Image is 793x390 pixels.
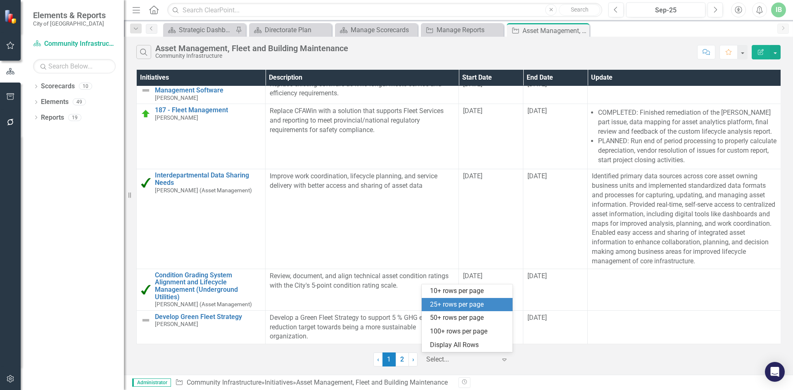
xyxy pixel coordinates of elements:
[527,172,547,180] span: [DATE]
[523,310,588,344] td: Double-Click to Edit
[155,53,348,59] div: Community Infrastructure
[155,172,261,186] a: Interdepartmental Data Sharing Needs
[33,20,106,27] small: City of [GEOGRAPHIC_DATA]
[141,109,151,119] img: On Target
[523,169,588,269] td: Double-Click to Edit
[270,172,437,189] span: Improve work coordination, lifecycle planning, and service delivery with better access and sharin...
[266,310,459,344] td: Double-Click to Edit
[430,327,508,336] div: 100+ rows per page
[155,272,261,300] a: Condition Grading System Alignment and Lifecycle Management (Underground Utilities)
[351,25,415,35] div: Manage Scorecards
[459,77,523,104] td: Double-Click to Edit
[41,113,64,123] a: Reports
[430,300,508,310] div: 25+ rows per page
[266,269,459,310] td: Double-Click to Edit
[137,169,266,269] td: Double-Click to Edit Right Click for Context Menu
[33,10,106,20] span: Elements & Reports
[33,39,116,49] a: Community Infrastructure
[137,104,266,169] td: Double-Click to Edit Right Click for Context Menu
[571,6,589,13] span: Search
[155,321,198,327] small: [PERSON_NAME]
[337,25,415,35] a: Manage Scorecards
[266,77,459,104] td: Double-Click to Edit
[430,286,508,296] div: 10+ rows per page
[377,355,379,363] span: ‹
[765,362,785,382] div: Open Intercom Messenger
[155,115,198,121] small: [PERSON_NAME]
[423,25,501,35] a: Manage Reports
[588,77,781,104] td: Double-Click to Edit
[522,26,587,36] div: Asset Management, Fleet and Building Maintenance
[179,25,233,35] div: Strategic Dashboard
[132,378,171,387] span: Administrator
[141,85,151,95] img: Not Defined
[270,107,444,134] span: Replace CFAWin with a solution that supports Fleet Services and reporting to meet provincial/nati...
[588,104,781,169] td: Double-Click to Edit
[459,169,523,269] td: Double-Click to Edit
[626,2,705,17] button: Sep-25
[265,378,293,386] a: Initiatives
[41,82,75,91] a: Scorecards
[141,178,151,188] img: Completed
[463,172,482,180] span: [DATE]
[523,104,588,169] td: Double-Click to Edit
[382,352,396,366] span: 1
[527,272,547,280] span: [DATE]
[266,104,459,169] td: Double-Click to Edit
[137,269,266,310] td: Double-Click to Edit Right Click for Context Menu
[251,25,330,35] a: Directorate Plan
[629,5,703,15] div: Sep-25
[167,3,602,17] input: Search ClearPoint...
[79,83,92,90] div: 10
[155,44,348,53] div: Asset Management, Fleet and Building Maintenance
[155,187,252,194] small: [PERSON_NAME] (Asset Management)
[155,80,261,94] a: Transition to a New Facilities Management Software
[73,99,86,106] div: 49
[459,269,523,310] td: Double-Click to Edit
[588,269,781,310] td: Double-Click to Edit
[598,108,776,137] li: COMPLETED: Finished remediation of the [PERSON_NAME] part issue, data mapping for asset analytics...
[588,310,781,344] td: Double-Click to Edit
[4,9,19,24] img: ClearPoint Strategy
[463,272,482,280] span: [DATE]
[771,2,786,17] button: IB
[430,313,508,323] div: 50+ rows per page
[527,314,547,321] span: [DATE]
[430,340,508,350] div: Display All Rows
[527,80,547,88] span: [DATE]
[270,272,449,289] span: Review, document, and align technical asset condition ratings with the City's 5-point condition r...
[527,107,547,115] span: [DATE]
[175,378,452,388] div: » »
[68,114,81,121] div: 19
[459,104,523,169] td: Double-Click to Edit
[592,172,776,266] p: Identified primary data sources across core asset owning business units and implemented standardi...
[155,95,198,101] small: [PERSON_NAME]
[266,169,459,269] td: Double-Click to Edit
[265,25,330,35] div: Directorate Plan
[523,269,588,310] td: Double-Click to Edit
[559,4,600,16] button: Search
[412,355,414,363] span: ›
[588,169,781,269] td: Double-Click to Edit
[187,378,261,386] a: Community Infrastructure
[598,137,776,165] li: PLANNED: Run end of period processing to properly calculate depreciation, vendor resolution of is...
[141,285,151,295] img: Completed
[41,97,69,107] a: Elements
[523,77,588,104] td: Double-Click to Edit
[141,315,151,325] img: Not Defined
[33,59,116,73] input: Search Below...
[463,107,482,115] span: [DATE]
[296,378,448,386] div: Asset Management, Fleet and Building Maintenance
[165,25,233,35] a: Strategic Dashboard
[155,313,261,321] a: Develop Green Fleet Strategy
[155,106,261,114] a: 187 - Fleet Management
[137,310,266,344] td: Double-Click to Edit Right Click for Context Menu
[155,301,252,307] small: [PERSON_NAME] (Asset Management)
[463,80,482,88] span: [DATE]
[137,77,266,104] td: Double-Click to Edit Right Click for Context Menu
[396,352,409,366] a: 2
[437,25,501,35] div: Manage Reports
[270,314,449,340] span: Develop a Green Fleet Strategy to support 5 % GHG emissions reduction target towards being a more...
